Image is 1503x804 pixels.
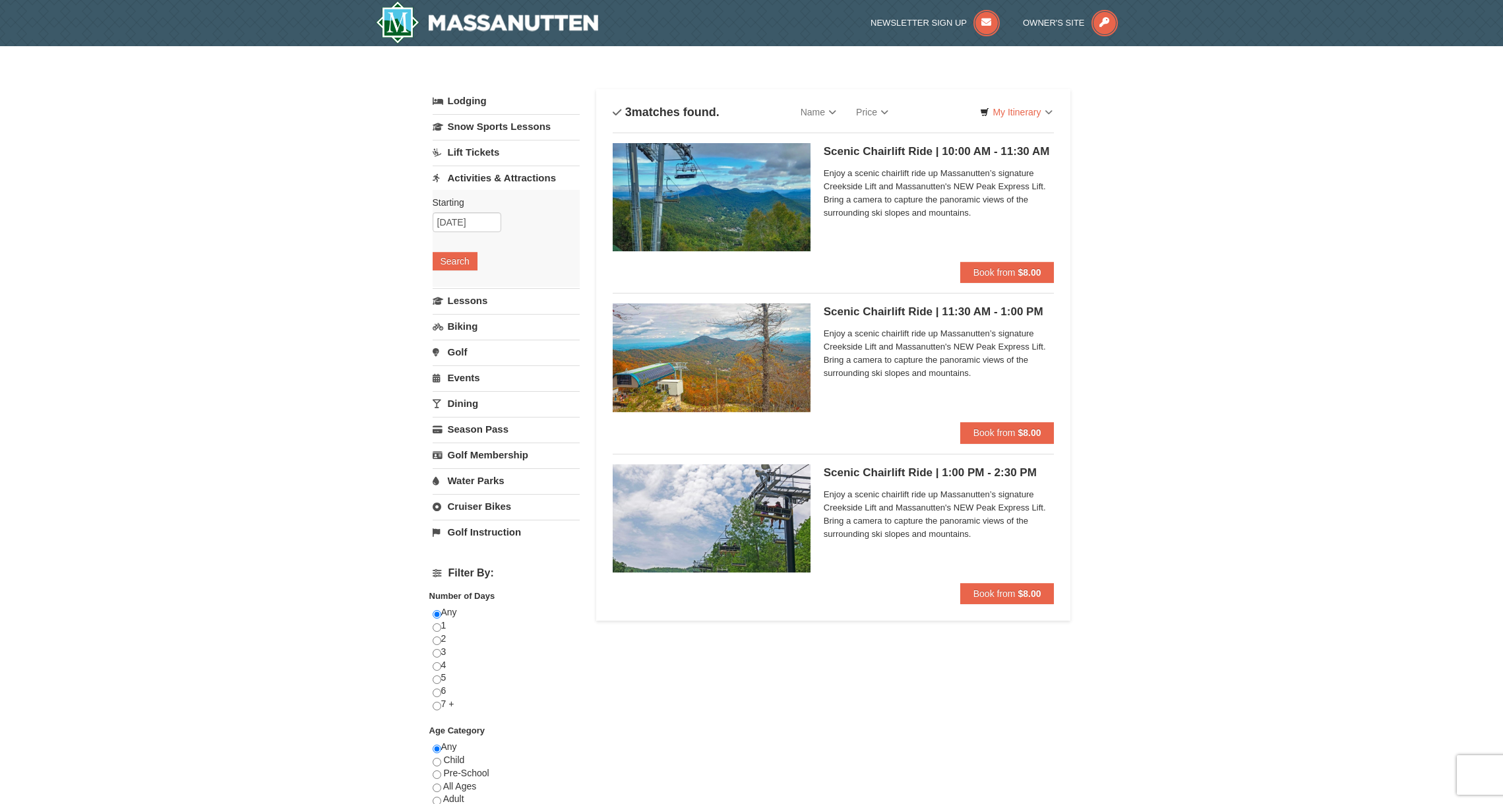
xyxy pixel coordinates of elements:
[824,327,1055,380] span: Enjoy a scenic chairlift ride up Massanutten’s signature Creekside Lift and Massanutten's NEW Pea...
[1018,427,1041,438] strong: $8.00
[433,114,580,139] a: Snow Sports Lessons
[376,1,599,44] img: Massanutten Resort Logo
[1018,588,1041,599] strong: $8.00
[433,166,580,190] a: Activities & Attractions
[433,417,580,441] a: Season Pass
[433,494,580,518] a: Cruiser Bikes
[443,755,464,765] span: Child
[433,89,580,113] a: Lodging
[433,468,580,493] a: Water Parks
[376,1,599,44] a: Massanutten Resort
[973,427,1016,438] span: Book from
[1018,267,1041,278] strong: $8.00
[824,167,1055,220] span: Enjoy a scenic chairlift ride up Massanutten’s signature Creekside Lift and Massanutten's NEW Pea...
[960,583,1055,604] button: Book from $8.00
[846,99,898,125] a: Price
[971,102,1060,122] a: My Itinerary
[433,606,580,724] div: Any 1 2 3 4 5 6 7 +
[791,99,846,125] a: Name
[443,781,477,791] span: All Ages
[433,365,580,390] a: Events
[429,726,485,735] strong: Age Category
[613,143,811,251] img: 24896431-1-a2e2611b.jpg
[433,567,580,579] h4: Filter By:
[443,793,464,804] span: Adult
[613,303,811,412] img: 24896431-13-a88f1aaf.jpg
[1023,18,1118,28] a: Owner's Site
[443,768,489,778] span: Pre-School
[871,18,1000,28] a: Newsletter Sign Up
[960,262,1055,283] button: Book from $8.00
[433,443,580,467] a: Golf Membership
[824,305,1055,319] h5: Scenic Chairlift Ride | 11:30 AM - 1:00 PM
[433,196,570,209] label: Starting
[824,488,1055,541] span: Enjoy a scenic chairlift ride up Massanutten’s signature Creekside Lift and Massanutten's NEW Pea...
[429,591,495,601] strong: Number of Days
[433,288,580,313] a: Lessons
[871,18,967,28] span: Newsletter Sign Up
[613,464,811,572] img: 24896431-9-664d1467.jpg
[973,588,1016,599] span: Book from
[433,252,477,270] button: Search
[433,391,580,416] a: Dining
[433,140,580,164] a: Lift Tickets
[433,314,580,338] a: Biking
[960,422,1055,443] button: Book from $8.00
[973,267,1016,278] span: Book from
[824,145,1055,158] h5: Scenic Chairlift Ride | 10:00 AM - 11:30 AM
[1023,18,1085,28] span: Owner's Site
[433,340,580,364] a: Golf
[824,466,1055,479] h5: Scenic Chairlift Ride | 1:00 PM - 2:30 PM
[433,520,580,544] a: Golf Instruction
